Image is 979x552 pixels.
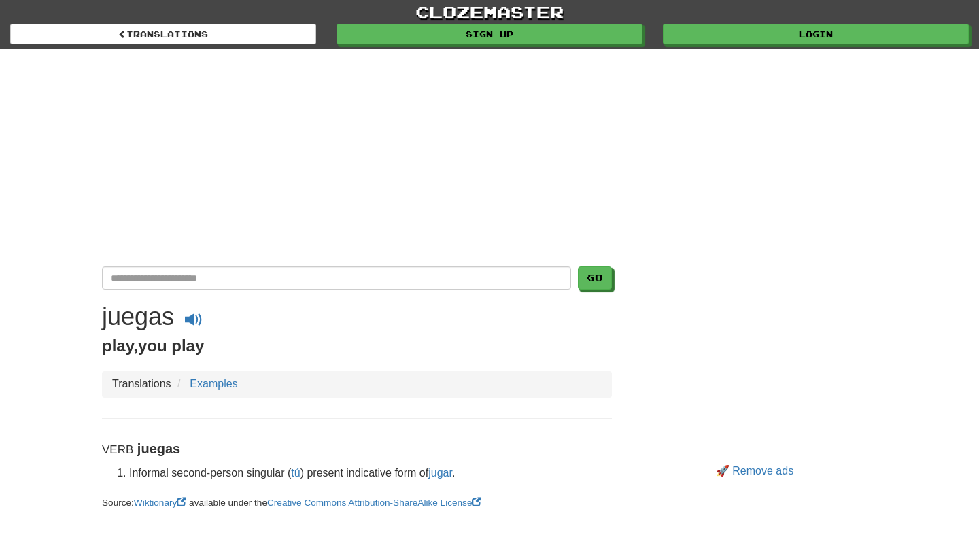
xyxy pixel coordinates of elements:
[137,441,180,456] strong: juegas
[102,334,612,358] p: ,
[716,465,793,477] a: 🚀 Remove ads
[267,498,481,508] a: Creative Commons Attribution-ShareAlike License
[428,467,452,479] a: jugar
[578,266,612,290] button: Go
[134,498,189,508] a: Wiktionary
[102,498,481,508] small: Source: available under the
[129,466,612,481] li: Informal second-person singular ( ) present indicative form of .
[138,337,204,355] span: you play
[190,378,237,390] a: Examples
[291,467,300,479] a: tú
[10,24,316,44] a: Translations
[102,266,571,290] input: Translate Spanish-English
[102,443,133,456] small: Verb
[177,309,210,334] button: Play audio juegas
[337,24,642,44] a: Sign up
[112,377,171,392] li: Translations
[102,303,174,330] h1: juegas
[663,24,969,44] a: Login
[102,337,133,355] span: play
